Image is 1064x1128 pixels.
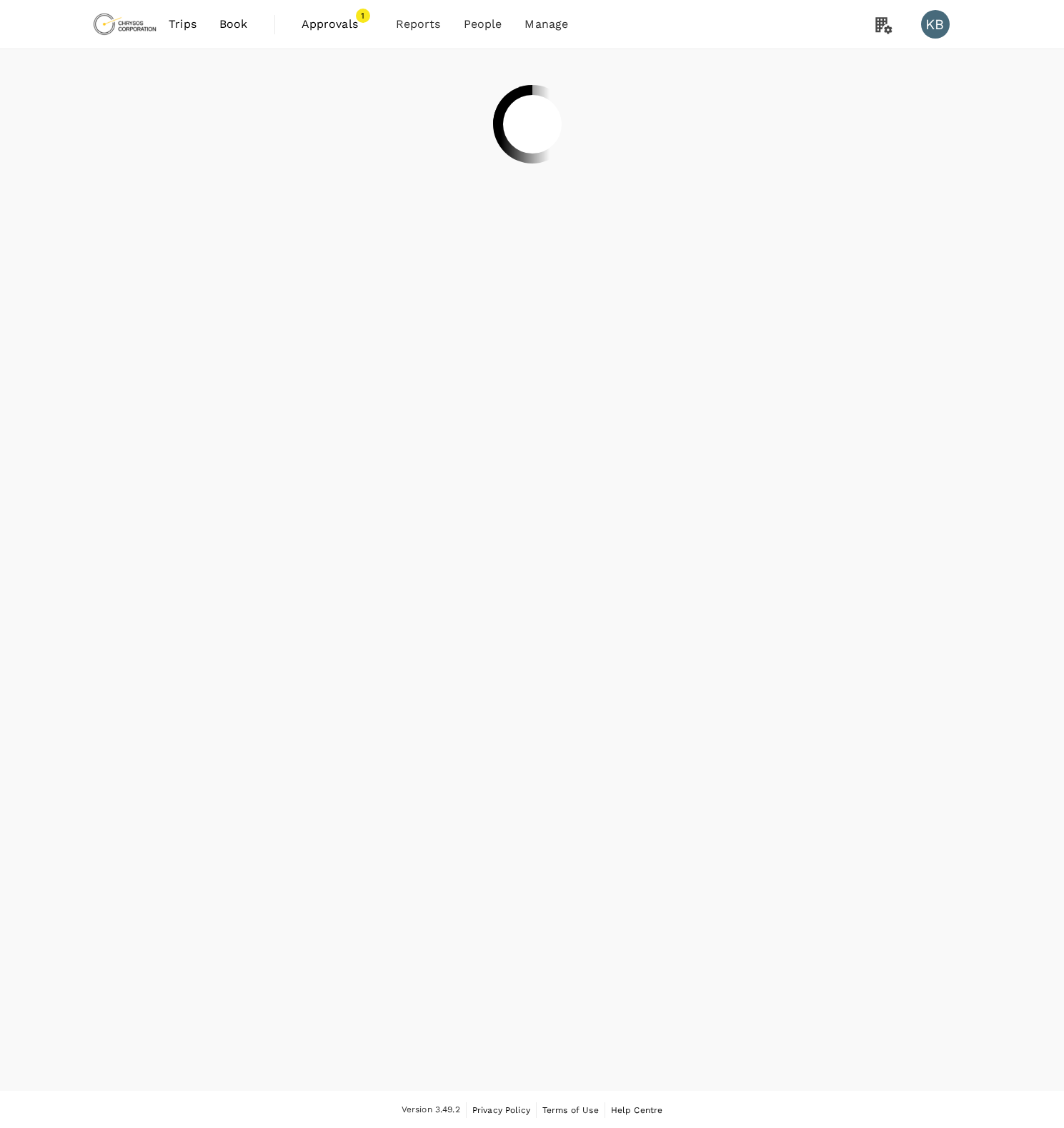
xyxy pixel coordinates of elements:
span: Version 3.49.2 [402,1103,460,1117]
span: Trips [169,16,197,33]
span: People [464,16,502,33]
a: Privacy Policy [472,1102,530,1118]
a: Terms of Use [542,1102,599,1118]
span: Approvals [302,16,373,33]
img: Chrysos Corporation [92,9,158,40]
span: Privacy Policy [472,1105,530,1115]
span: Help Centre [611,1105,663,1115]
span: Terms of Use [542,1105,599,1115]
span: Book [219,16,248,33]
div: KB [921,10,950,39]
span: 1 [356,9,370,23]
span: Reports [396,16,441,33]
span: Manage [524,16,568,33]
a: Help Centre [611,1102,663,1118]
